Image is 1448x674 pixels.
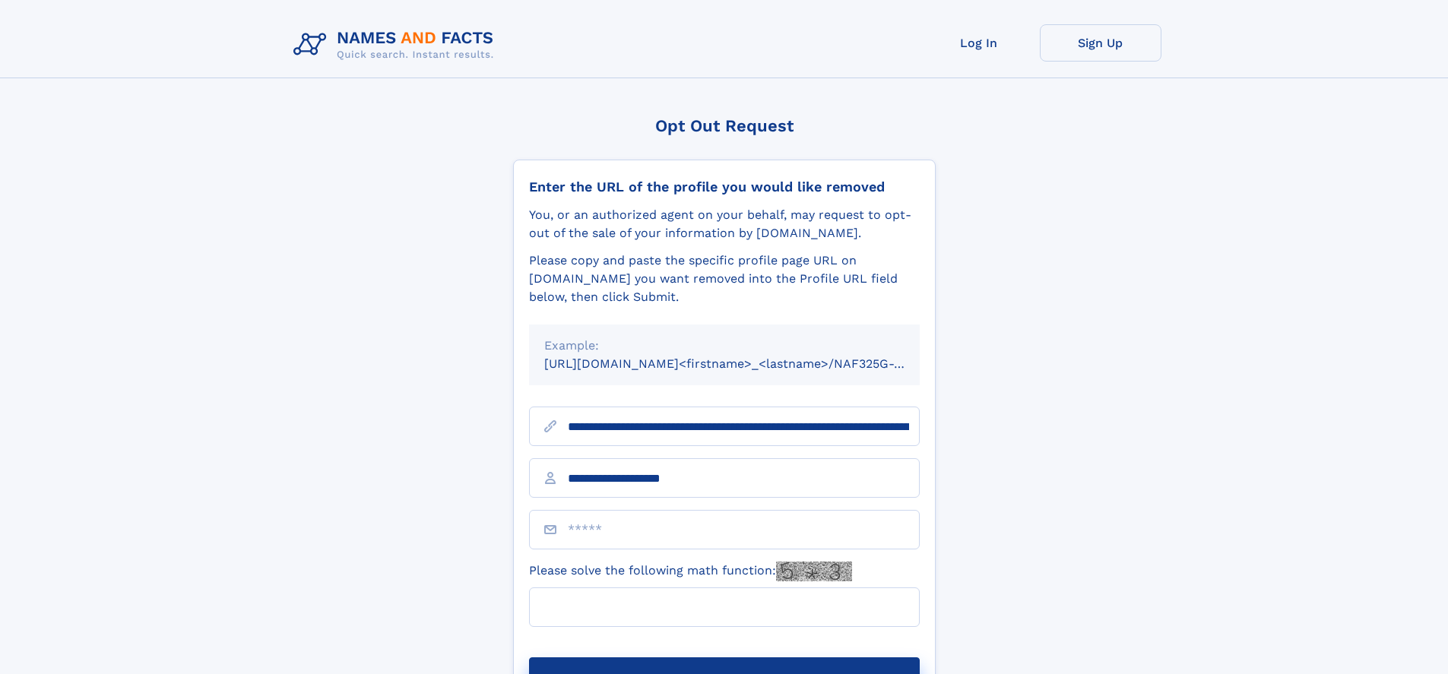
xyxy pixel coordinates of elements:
[513,116,936,135] div: Opt Out Request
[529,179,920,195] div: Enter the URL of the profile you would like removed
[918,24,1040,62] a: Log In
[529,562,852,581] label: Please solve the following math function:
[544,337,905,355] div: Example:
[1040,24,1161,62] a: Sign Up
[544,356,949,371] small: [URL][DOMAIN_NAME]<firstname>_<lastname>/NAF325G-xxxxxxxx
[529,206,920,242] div: You, or an authorized agent on your behalf, may request to opt-out of the sale of your informatio...
[529,252,920,306] div: Please copy and paste the specific profile page URL on [DOMAIN_NAME] you want removed into the Pr...
[287,24,506,65] img: Logo Names and Facts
